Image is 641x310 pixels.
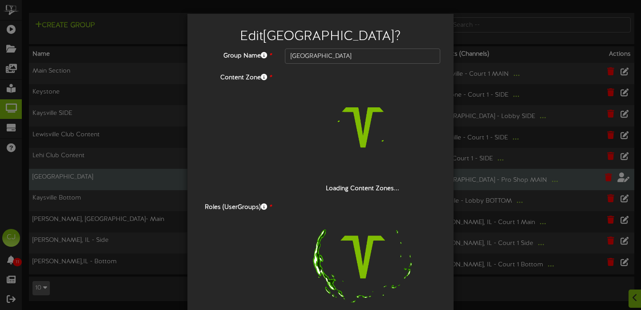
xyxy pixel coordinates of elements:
[194,200,278,212] label: Roles (UserGroups)
[194,49,278,61] label: Group Name
[194,70,278,82] label: Content Zone
[326,185,399,192] strong: Loading Content Zones...
[306,70,420,184] img: loading-spinner-5.png
[285,49,440,64] input: Channel Group Name
[201,29,440,44] h2: Edit [GEOGRAPHIC_DATA] ?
